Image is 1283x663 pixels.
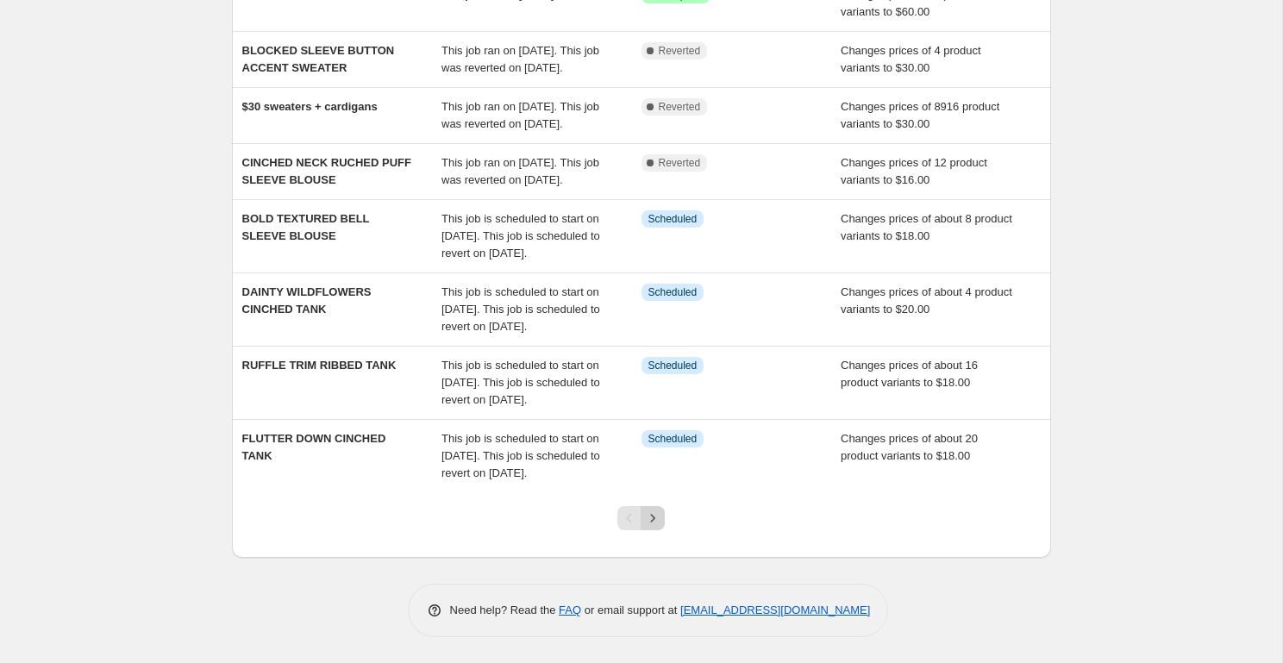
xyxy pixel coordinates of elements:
a: FAQ [559,604,581,616]
span: BOLD TEXTURED BELL SLEEVE BLOUSE [242,212,370,242]
span: Changes prices of about 8 product variants to $18.00 [841,212,1012,242]
span: This job ran on [DATE]. This job was reverted on [DATE]. [441,100,599,130]
span: CINCHED NECK RUCHED PUFF SLEEVE BLOUSE [242,156,411,186]
span: Changes prices of 4 product variants to $30.00 [841,44,981,74]
span: Scheduled [648,359,698,372]
span: DAINTY WILDFLOWERS CINCHED TANK [242,285,372,316]
span: This job is scheduled to start on [DATE]. This job is scheduled to revert on [DATE]. [441,212,600,260]
span: This job is scheduled to start on [DATE]. This job is scheduled to revert on [DATE]. [441,432,600,479]
a: [EMAIL_ADDRESS][DOMAIN_NAME] [680,604,870,616]
button: Next [641,506,665,530]
nav: Pagination [617,506,665,530]
span: This job is scheduled to start on [DATE]. This job is scheduled to revert on [DATE]. [441,285,600,333]
span: This job ran on [DATE]. This job was reverted on [DATE]. [441,156,599,186]
span: This job ran on [DATE]. This job was reverted on [DATE]. [441,44,599,74]
span: Reverted [659,100,701,114]
span: BLOCKED SLEEVE BUTTON ACCENT SWEATER [242,44,395,74]
span: Need help? Read the [450,604,560,616]
span: FLUTTER DOWN CINCHED TANK [242,432,386,462]
span: This job is scheduled to start on [DATE]. This job is scheduled to revert on [DATE]. [441,359,600,406]
span: or email support at [581,604,680,616]
span: Reverted [659,44,701,58]
span: $30 sweaters + cardigans [242,100,378,113]
span: Changes prices of about 4 product variants to $20.00 [841,285,1012,316]
span: RUFFLE TRIM RIBBED TANK [242,359,397,372]
span: Changes prices of about 20 product variants to $18.00 [841,432,978,462]
span: Scheduled [648,212,698,226]
span: Changes prices of about 16 product variants to $18.00 [841,359,978,389]
span: Reverted [659,156,701,170]
span: Scheduled [648,432,698,446]
span: Changes prices of 8916 product variants to $30.00 [841,100,999,130]
span: Scheduled [648,285,698,299]
span: Changes prices of 12 product variants to $16.00 [841,156,987,186]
